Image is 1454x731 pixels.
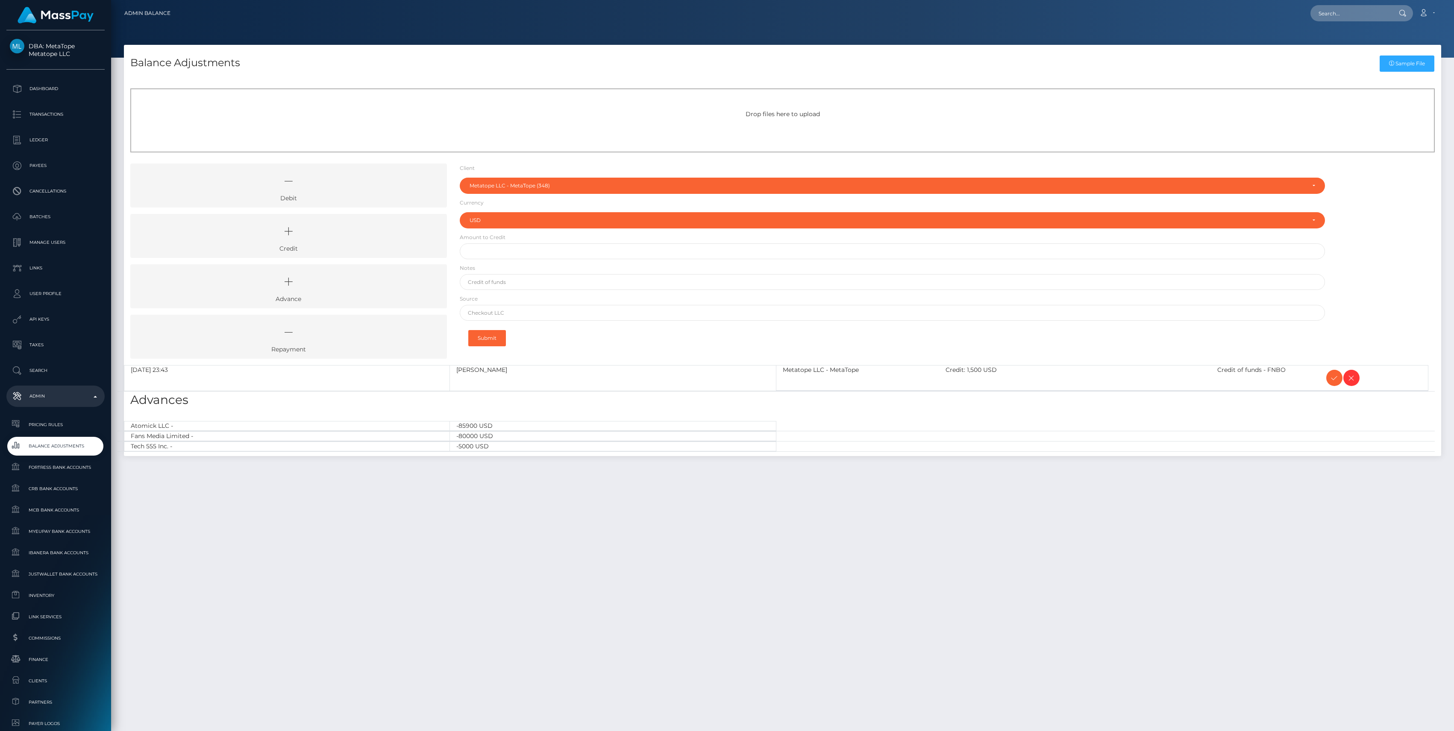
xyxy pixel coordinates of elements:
[6,586,105,605] a: Inventory
[6,629,105,647] a: Commissions
[10,390,101,403] p: Admin
[6,42,105,58] span: DBA: MetaTope Metatope LLC
[6,672,105,690] a: Clients
[6,283,105,304] a: User Profile
[10,484,101,494] span: CRB Bank Accounts
[6,181,105,202] a: Cancellations
[10,591,101,600] span: Inventory
[6,104,105,125] a: Transactions
[6,480,105,498] a: CRB Bank Accounts
[10,441,101,451] span: Balance Adjustments
[6,608,105,626] a: Link Services
[450,365,776,391] div: [PERSON_NAME]
[10,262,101,275] p: Links
[124,365,450,391] div: [DATE] 23:43
[468,330,506,346] button: Submit
[10,719,101,728] span: Payer Logos
[10,548,101,558] span: Ibanera Bank Accounts
[460,164,475,172] label: Client
[6,257,105,279] a: Links
[130,392,1435,408] h3: Advances
[6,129,105,151] a: Ledger
[6,544,105,562] a: Ibanera Bank Accounts
[6,386,105,407] a: Admin
[130,214,447,258] a: Credit
[6,458,105,477] a: Fortress Bank Accounts
[6,501,105,519] a: MCB Bank Accounts
[10,339,101,351] p: Taxes
[130,264,447,308] a: Advance
[460,199,484,207] label: Currency
[450,431,776,441] div: -80000 USD
[130,56,240,70] h4: Balance Adjustments
[6,360,105,381] a: Search
[10,159,101,172] p: Payees
[470,217,1305,224] div: USD
[1380,56,1434,72] a: Sample File
[10,420,101,430] span: Pricing Rules
[460,178,1325,194] button: Metatope LLC - MetaTope (348)
[460,264,475,272] label: Notes
[6,565,105,583] a: JustWallet Bank Accounts
[130,164,447,208] a: Debit
[746,110,820,118] span: Drop files here to upload
[10,108,101,121] p: Transactions
[6,650,105,669] a: Finance
[10,462,101,472] span: Fortress Bank Accounts
[1310,5,1391,21] input: Search...
[10,676,101,686] span: Clients
[10,505,101,515] span: MCB Bank Accounts
[10,526,101,536] span: MyEUPay Bank Accounts
[6,693,105,711] a: Partners
[470,182,1305,189] div: Metatope LLC - MetaTope (348)
[450,421,776,431] div: -85900 USD
[10,633,101,643] span: Commissions
[124,4,170,22] a: Admin Balance
[6,415,105,434] a: Pricing Rules
[10,364,101,377] p: Search
[10,697,101,707] span: Partners
[776,365,939,390] div: Metatope LLC - MetaTope
[10,569,101,579] span: JustWallet Bank Accounts
[6,78,105,99] a: Dashboard
[10,287,101,300] p: User Profile
[10,211,101,223] p: Batches
[10,185,101,198] p: Cancellations
[10,82,101,95] p: Dashboard
[460,212,1325,228] button: USD
[124,431,450,441] div: Fans Media Limited -
[460,274,1325,290] input: Credit of funds
[6,334,105,356] a: Taxes
[6,437,105,455] a: Balance Adjustments
[1211,365,1319,390] div: Credit of funds - FNBO
[124,421,450,431] div: Atomick LLC -
[10,236,101,249] p: Manage Users
[130,315,447,359] a: Repayment
[18,7,94,23] img: MassPay Logo
[6,522,105,541] a: MyEUPay Bank Accounts
[6,155,105,176] a: Payees
[460,295,478,303] label: Source
[450,442,776,451] div: -5000 USD
[10,612,101,622] span: Link Services
[6,232,105,253] a: Manage Users
[6,309,105,330] a: API Keys
[460,305,1325,321] input: Checkout LLC
[460,234,505,241] label: Amount to Credit
[6,206,105,228] a: Batches
[10,134,101,146] p: Ledger
[10,655,101,664] span: Finance
[939,365,1211,390] div: Credit: 1,500 USD
[10,313,101,326] p: API Keys
[10,39,24,53] img: Metatope LLC
[124,442,450,451] div: Tech 555 Inc. -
